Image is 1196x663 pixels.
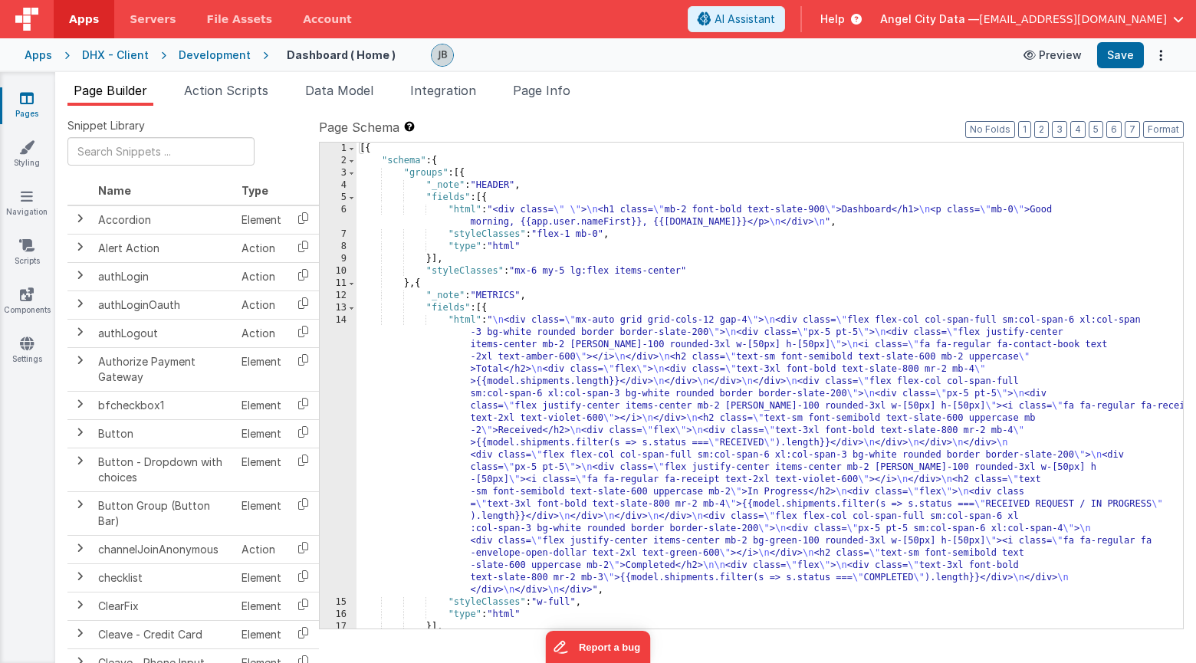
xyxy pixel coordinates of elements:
td: Action [235,262,287,290]
iframe: Marker.io feedback button [546,631,651,663]
span: Action Scripts [184,83,268,98]
td: Element [235,391,287,419]
button: 4 [1070,121,1086,138]
button: 1 [1018,121,1031,138]
td: channelJoinAnonymous [92,535,235,563]
span: File Assets [207,11,273,27]
span: Name [98,184,131,197]
span: Snippet Library [67,118,145,133]
td: Action [235,535,287,563]
td: Element [235,592,287,620]
td: Cleave - Credit Card [92,620,235,648]
td: bfcheckbox1 [92,391,235,419]
td: Action [235,319,287,347]
div: Development [179,48,251,63]
td: Action [235,234,287,262]
button: Preview [1014,43,1091,67]
span: Servers [130,11,176,27]
span: [EMAIL_ADDRESS][DOMAIN_NAME] [979,11,1167,27]
button: 3 [1052,121,1067,138]
td: Element [235,620,287,648]
input: Search Snippets ... [67,137,255,166]
td: Element [235,419,287,448]
span: Integration [410,83,476,98]
div: 3 [320,167,356,179]
div: 15 [320,596,356,609]
td: Element [235,491,287,535]
div: 12 [320,290,356,302]
td: Action [235,290,287,319]
div: 4 [320,179,356,192]
td: checklist [92,563,235,592]
div: 10 [320,265,356,277]
button: 5 [1089,121,1103,138]
td: Accordion [92,205,235,235]
div: 13 [320,302,356,314]
td: Element [235,347,287,391]
div: 2 [320,155,356,167]
td: authLoginOauth [92,290,235,319]
span: Page Info [513,83,570,98]
td: authLogin [92,262,235,290]
span: AI Assistant [715,11,775,27]
span: Page Schema [319,118,399,136]
div: 1 [320,143,356,155]
div: 5 [320,192,356,204]
div: Apps [25,48,52,63]
button: Format [1143,121,1184,138]
span: Apps [69,11,99,27]
div: 6 [320,204,356,228]
td: Element [235,563,287,592]
span: Page Builder [74,83,147,98]
button: No Folds [965,121,1015,138]
td: Button - Dropdown with choices [92,448,235,491]
div: 14 [320,314,356,596]
button: Options [1150,44,1171,66]
span: Data Model [305,83,373,98]
div: 16 [320,609,356,621]
td: Element [235,448,287,491]
button: Angel City Data — [EMAIL_ADDRESS][DOMAIN_NAME] [880,11,1184,27]
button: Save [1097,42,1144,68]
td: Element [235,205,287,235]
button: 2 [1034,121,1049,138]
td: Button [92,419,235,448]
div: 11 [320,277,356,290]
span: Type [242,184,268,197]
div: 9 [320,253,356,265]
span: Angel City Data — [880,11,979,27]
div: 8 [320,241,356,253]
button: AI Assistant [688,6,785,32]
button: 7 [1125,121,1140,138]
div: DHX - Client [82,48,149,63]
td: Authorize Payment Gateway [92,347,235,391]
td: ClearFix [92,592,235,620]
button: 6 [1106,121,1122,138]
img: 9990944320bbc1bcb8cfbc08cd9c0949 [432,44,453,66]
td: authLogout [92,319,235,347]
span: Help [820,11,845,27]
div: 7 [320,228,356,241]
td: Button Group (Button Bar) [92,491,235,535]
div: 17 [320,621,356,633]
td: Alert Action [92,234,235,262]
h4: Dashboard ( Home ) [287,49,396,61]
